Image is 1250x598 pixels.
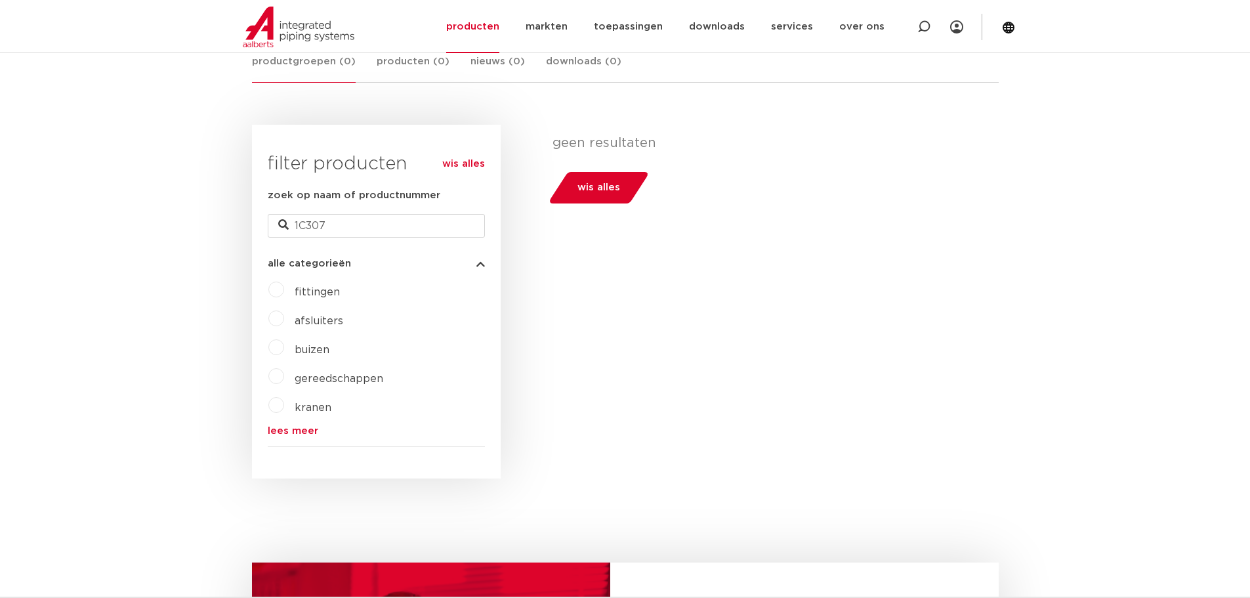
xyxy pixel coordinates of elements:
[377,54,449,82] a: producten (0)
[295,345,329,355] a: buizen
[268,259,351,268] span: alle categorieën
[470,54,525,82] a: nieuws (0)
[546,54,621,82] a: downloads (0)
[552,135,989,151] p: geen resultaten
[295,316,343,326] a: afsluiters
[442,156,485,172] a: wis alles
[577,177,620,198] span: wis alles
[268,151,485,177] h3: filter producten
[295,402,331,413] a: kranen
[252,54,356,83] a: productgroepen (0)
[268,426,485,436] a: lees meer
[268,259,485,268] button: alle categorieën
[268,188,440,203] label: zoek op naam of productnummer
[295,374,383,384] a: gereedschappen
[295,287,340,297] a: fittingen
[268,214,485,238] input: zoeken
